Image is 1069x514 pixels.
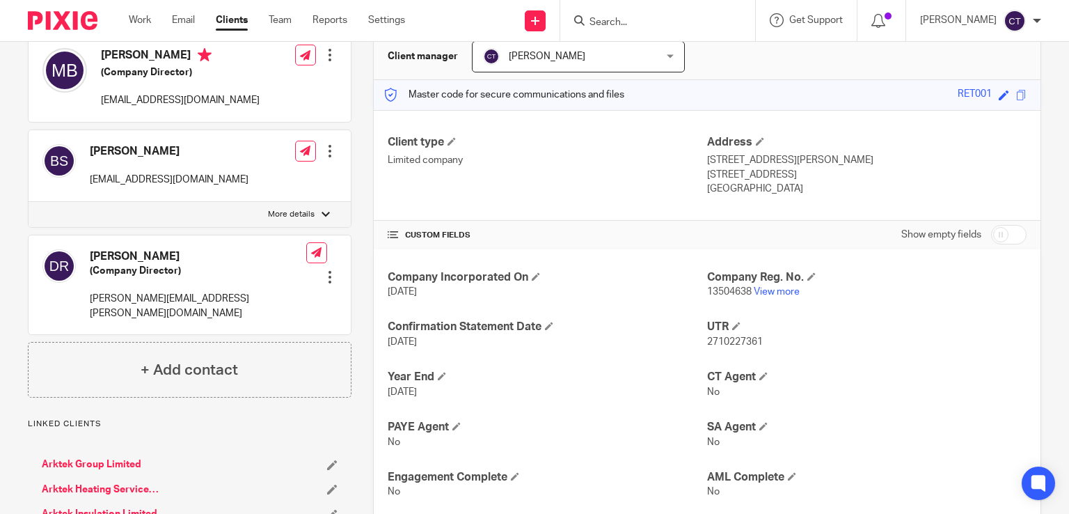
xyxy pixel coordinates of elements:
[384,88,624,102] p: Master code for secure communications and files
[90,249,306,264] h4: [PERSON_NAME]
[90,292,306,320] p: [PERSON_NAME][EMAIL_ADDRESS][PERSON_NAME][DOMAIN_NAME]
[388,420,707,435] h4: PAYE Agent
[707,182,1027,196] p: [GEOGRAPHIC_DATA]
[172,13,195,27] a: Email
[707,320,1027,334] h4: UTR
[1004,10,1026,32] img: svg%3E
[388,153,707,167] p: Limited company
[42,249,76,283] img: svg%3E
[707,270,1027,285] h4: Company Reg. No.
[707,287,752,297] span: 13504638
[268,209,315,220] p: More details
[388,337,417,347] span: [DATE]
[90,173,248,187] p: [EMAIL_ADDRESS][DOMAIN_NAME]
[901,228,981,242] label: Show empty fields
[707,437,720,447] span: No
[312,13,347,27] a: Reports
[707,153,1027,167] p: [STREET_ADDRESS][PERSON_NAME]
[388,437,400,447] span: No
[388,487,400,497] span: No
[707,135,1027,150] h4: Address
[388,230,707,241] h4: CUSTOM FIELDS
[28,419,351,430] p: Linked clients
[388,270,707,285] h4: Company Incorporated On
[388,135,707,150] h4: Client type
[42,144,76,178] img: svg%3E
[129,13,151,27] a: Work
[388,387,417,397] span: [DATE]
[28,11,97,30] img: Pixie
[707,337,763,347] span: 2710227361
[101,48,260,65] h4: [PERSON_NAME]
[388,470,707,485] h4: Engagement Complete
[90,264,306,278] h5: (Company Director)
[42,483,160,497] a: Arktek Heating Services Limited
[388,287,417,297] span: [DATE]
[789,15,843,25] span: Get Support
[216,13,248,27] a: Clients
[483,48,500,65] img: svg%3E
[101,93,260,107] p: [EMAIL_ADDRESS][DOMAIN_NAME]
[707,420,1027,435] h4: SA Agent
[509,52,585,61] span: [PERSON_NAME]
[707,387,720,397] span: No
[141,359,238,381] h4: + Add contact
[707,487,720,497] span: No
[388,49,458,63] h3: Client manager
[388,320,707,334] h4: Confirmation Statement Date
[920,13,997,27] p: [PERSON_NAME]
[42,48,87,93] img: svg%3E
[754,287,800,297] a: View more
[42,458,141,472] a: Arktek Group Limited
[958,87,992,103] div: RET001
[198,48,212,62] i: Primary
[90,144,248,159] h4: [PERSON_NAME]
[707,470,1027,485] h4: AML Complete
[707,168,1027,182] p: [STREET_ADDRESS]
[269,13,292,27] a: Team
[707,370,1027,384] h4: CT Agent
[588,17,713,29] input: Search
[368,13,405,27] a: Settings
[101,65,260,79] h5: (Company Director)
[388,370,707,384] h4: Year End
